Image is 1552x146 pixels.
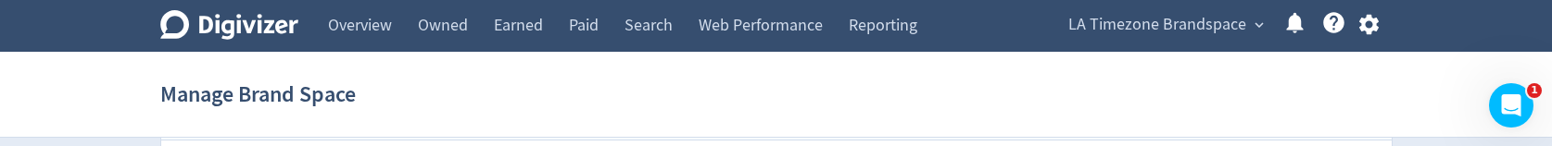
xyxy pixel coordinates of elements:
[1489,83,1533,128] iframe: Intercom live chat
[1527,83,1542,98] span: 1
[1068,10,1246,40] span: LA Timezone Brandspace
[1062,10,1268,40] button: LA Timezone Brandspace
[1251,17,1268,33] span: expand_more
[160,65,356,124] h1: Manage Brand Space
